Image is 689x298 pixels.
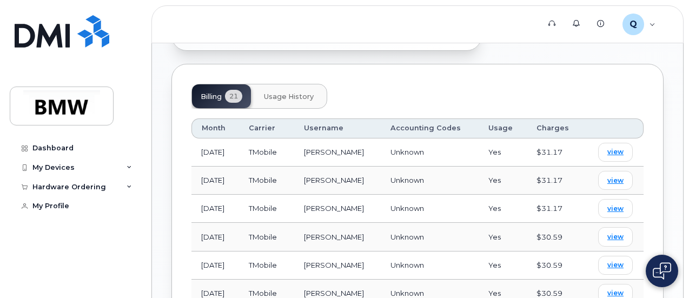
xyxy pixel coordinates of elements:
th: Charges [527,118,584,138]
div: $31.17 [536,175,574,186]
th: Username [294,118,381,138]
span: Unknown [390,204,424,213]
td: [DATE] [191,223,239,251]
td: TMobile [239,167,294,195]
div: QXS8526 [615,14,663,35]
th: Usage [479,118,526,138]
td: [DATE] [191,195,239,223]
th: Carrier [239,118,294,138]
a: view [598,227,633,246]
td: Yes [479,167,526,195]
td: [PERSON_NAME] [294,138,381,167]
a: view [598,143,633,162]
th: Accounting Codes [381,118,479,138]
td: Yes [479,195,526,223]
img: Open chat [653,262,671,280]
td: TMobile [239,195,294,223]
span: Unknown [390,289,424,297]
td: [PERSON_NAME] [294,195,381,223]
span: view [607,260,624,270]
a: view [598,256,633,275]
span: view [607,232,624,242]
span: Unknown [390,233,424,241]
td: TMobile [239,251,294,280]
td: [DATE] [191,251,239,280]
td: [DATE] [191,167,239,195]
td: [PERSON_NAME] [294,223,381,251]
span: Unknown [390,148,424,156]
span: view [607,204,624,214]
span: Q [630,18,637,31]
span: view [607,288,624,298]
div: $30.59 [536,232,574,242]
a: view [598,199,633,218]
td: [PERSON_NAME] [294,251,381,280]
span: view [607,176,624,186]
div: $30.59 [536,260,574,270]
td: TMobile [239,138,294,167]
td: Yes [479,251,526,280]
span: Unknown [390,261,424,269]
span: view [607,147,624,157]
td: Yes [479,138,526,167]
td: Yes [479,223,526,251]
td: [PERSON_NAME] [294,167,381,195]
div: $31.17 [536,203,574,214]
td: TMobile [239,223,294,251]
th: Month [191,118,239,138]
span: Unknown [390,176,424,184]
td: [DATE] [191,138,239,167]
div: $31.17 [536,147,574,157]
a: view [598,171,633,190]
span: Usage History [264,92,314,101]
